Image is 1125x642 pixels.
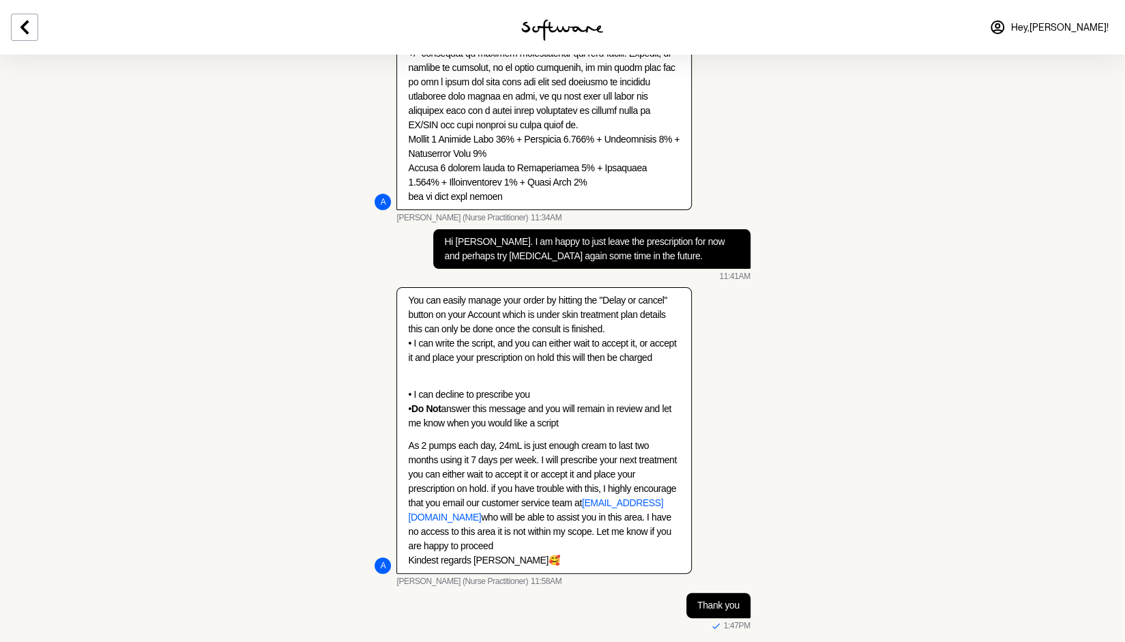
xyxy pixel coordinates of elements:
[724,621,750,632] time: 2025-03-05T05:47:49.925Z
[396,577,527,587] span: [PERSON_NAME] (Nurse Practitioner)
[408,439,680,568] p: As 2 pumps each day, 24mL is just enough cream to last two months using it 7 days per week. I wil...
[981,11,1117,44] a: Hey,[PERSON_NAME]!
[531,213,561,224] time: 2025-03-05T03:34:57.735Z
[521,19,603,41] img: software logo
[444,235,739,263] p: Hi [PERSON_NAME]. I am happy to just leave the prescription for now and perhaps try [MEDICAL_DATA...
[375,557,391,574] div: Annie Butler (Nurse Practitioner)
[719,272,750,282] time: 2025-03-05T03:41:49.173Z
[408,293,680,365] p: You can easily manage your order by hitting the "Delay or cancel" button on your Account which is...
[375,194,391,210] div: Annie Butler (Nurse Practitioner)
[375,194,391,210] div: A
[549,555,560,566] span: 🥰
[697,598,740,613] p: Thank you
[375,557,391,574] div: A
[1011,22,1109,33] span: Hey, [PERSON_NAME] !
[408,388,680,431] p: • I can decline to prescribe you • answer this message and you will remain in review and let me k...
[531,577,561,587] time: 2025-03-05T03:58:43.720Z
[411,403,441,414] strong: Do Not
[396,213,527,224] span: [PERSON_NAME] (Nurse Practitioner)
